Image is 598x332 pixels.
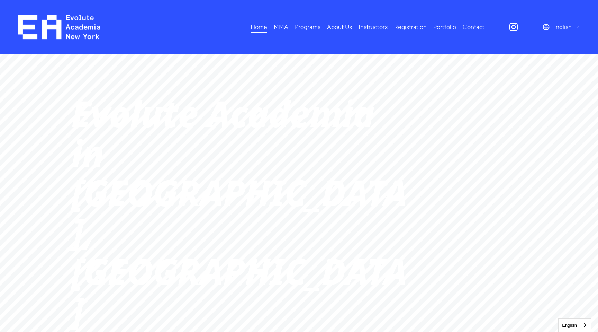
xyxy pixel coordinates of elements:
a: Registration [394,21,427,33]
a: English [559,319,591,332]
a: Portfolio [433,21,456,33]
span: English [552,21,572,33]
span: Programs [295,21,320,33]
a: About Us [327,21,352,33]
span: MMA [274,21,288,33]
a: folder dropdown [295,21,320,33]
a: folder dropdown [274,21,288,33]
a: Instagram [508,22,519,32]
div: language picker [543,21,580,33]
a: Home [251,21,267,33]
img: EA [18,15,101,39]
a: Instructors [359,21,388,33]
a: Contact [463,21,484,33]
aside: Language selected: English [558,318,591,332]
